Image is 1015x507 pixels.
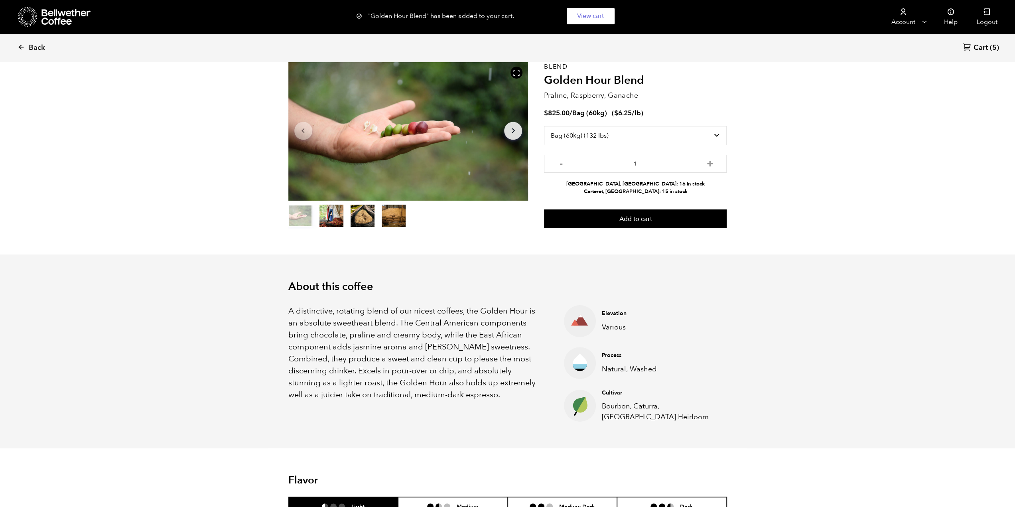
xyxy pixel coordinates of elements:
span: (5) [990,43,999,53]
p: Various [602,322,714,333]
p: Natural, Washed [602,364,714,375]
span: $ [544,109,548,118]
a: View cart [567,8,615,24]
li: [GEOGRAPHIC_DATA], [GEOGRAPHIC_DATA]: 16 in stock [544,180,727,188]
h4: Cultivar [602,389,714,397]
p: Bourbon, Caturra, [GEOGRAPHIC_DATA] Heirloom [602,401,714,422]
bdi: 6.25 [614,109,632,118]
li: Carteret, [GEOGRAPHIC_DATA]: 15 in stock [544,188,727,195]
a: Cart (5) [963,43,999,53]
h2: About this coffee [288,280,727,293]
p: Praline, Raspberry, Ganache [544,90,727,101]
h2: Flavor [288,474,435,487]
span: / [570,109,572,118]
span: Back [29,43,45,53]
h4: Process [602,351,714,359]
span: $ [614,109,618,118]
span: ( ) [612,109,643,118]
span: Cart [974,43,988,53]
button: Add to cart [544,209,727,228]
div: "Golden Hour Blend" has been added to your cart. [356,8,659,24]
button: + [705,159,715,167]
p: A distinctive, rotating blend of our nicest coffees, the Golden Hour is an absolute sweetheart bl... [288,305,544,401]
button: - [556,159,566,167]
bdi: 825.00 [544,109,570,118]
h4: Elevation [602,310,714,318]
span: /lb [632,109,641,118]
span: Bag (60kg) [572,109,607,118]
h2: Golden Hour Blend [544,74,727,87]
